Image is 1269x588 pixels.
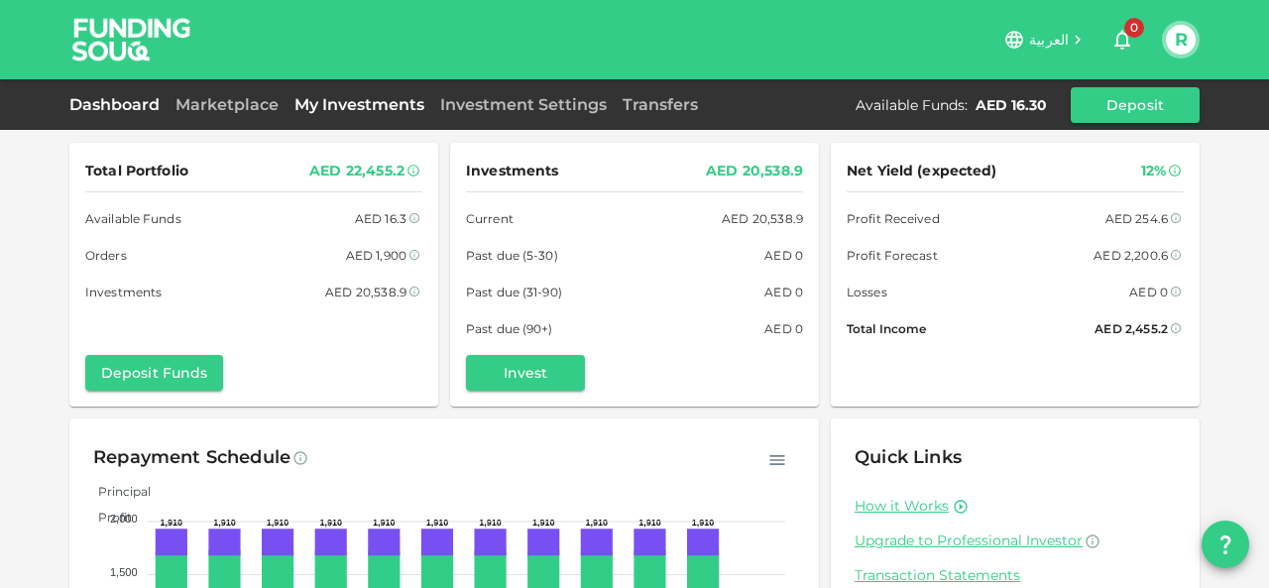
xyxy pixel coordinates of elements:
[1129,282,1168,302] div: AED 0
[1141,159,1166,183] div: 12%
[976,95,1047,115] div: AED 16.30
[856,95,968,115] div: Available Funds :
[847,208,940,229] span: Profit Received
[85,159,188,183] span: Total Portfolio
[85,355,223,391] button: Deposit Funds
[466,318,553,339] span: Past due (90+)
[706,159,803,183] div: AED 20,538.9
[615,95,706,114] a: Transfers
[168,95,287,114] a: Marketplace
[355,208,406,229] div: AED 16.3
[83,484,151,499] span: Principal
[1029,31,1069,49] span: العربية
[85,282,162,302] span: Investments
[855,531,1176,550] a: Upgrade to Professional Investor
[855,566,1176,585] a: Transaction Statements
[1071,87,1200,123] button: Deposit
[1094,245,1168,266] div: AED 2,200.6
[466,245,558,266] span: Past due (5-30)
[83,510,132,525] span: Profit
[764,318,803,339] div: AED 0
[722,208,803,229] div: AED 20,538.9
[110,513,138,525] tspan: 2,000
[855,497,949,516] a: How it Works
[855,446,962,468] span: Quick Links
[466,282,562,302] span: Past due (31-90)
[1105,208,1168,229] div: AED 254.6
[432,95,615,114] a: Investment Settings
[1095,318,1168,339] div: AED 2,455.2
[325,282,406,302] div: AED 20,538.9
[847,245,938,266] span: Profit Forecast
[69,95,168,114] a: Dashboard
[110,566,138,578] tspan: 1,500
[93,442,290,474] div: Repayment Schedule
[1124,18,1144,38] span: 0
[855,531,1083,549] span: Upgrade to Professional Investor
[466,208,514,229] span: Current
[85,208,181,229] span: Available Funds
[764,282,803,302] div: AED 0
[466,159,558,183] span: Investments
[346,245,406,266] div: AED 1,900
[85,245,127,266] span: Orders
[287,95,432,114] a: My Investments
[1166,25,1196,55] button: R
[847,282,887,302] span: Losses
[466,355,585,391] button: Invest
[764,245,803,266] div: AED 0
[309,159,404,183] div: AED 22,455.2
[1202,521,1249,568] button: question
[1102,20,1142,59] button: 0
[847,159,997,183] span: Net Yield (expected)
[847,318,926,339] span: Total Income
